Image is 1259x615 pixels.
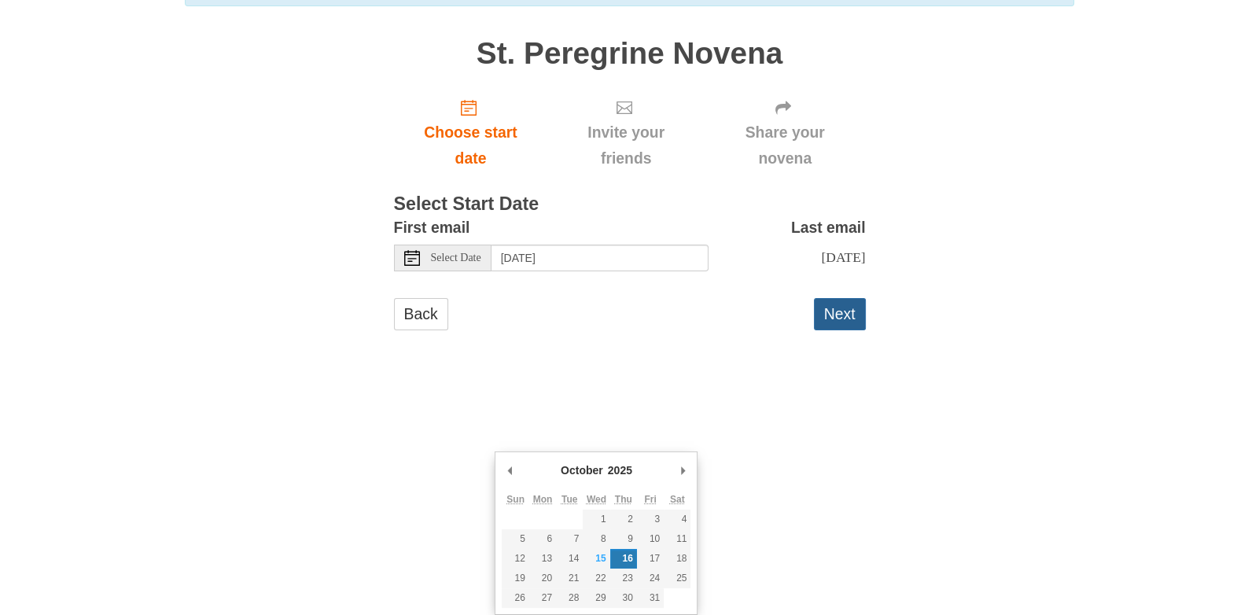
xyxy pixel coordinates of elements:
[394,86,548,179] a: Choose start date
[637,569,664,588] button: 24
[664,549,690,569] button: 18
[821,249,865,265] span: [DATE]
[533,494,553,505] abbr: Monday
[814,298,866,330] button: Next
[491,245,709,271] input: Use the arrow keys to pick a date
[644,494,656,505] abbr: Friday
[675,458,690,482] button: Next Month
[561,494,577,505] abbr: Tuesday
[502,588,528,608] button: 26
[791,215,866,241] label: Last email
[394,215,470,241] label: First email
[583,549,609,569] button: 15
[610,510,637,529] button: 2
[637,549,664,569] button: 17
[583,510,609,529] button: 1
[394,37,866,71] h1: St. Peregrine Novena
[583,588,609,608] button: 29
[637,529,664,549] button: 10
[547,86,704,179] div: Click "Next" to confirm your start date first.
[502,458,517,482] button: Previous Month
[563,120,688,171] span: Invite your friends
[529,549,556,569] button: 13
[502,549,528,569] button: 12
[606,458,635,482] div: 2025
[705,86,866,179] div: Click "Next" to confirm your start date first.
[556,588,583,608] button: 28
[556,529,583,549] button: 7
[637,588,664,608] button: 31
[583,569,609,588] button: 22
[502,569,528,588] button: 19
[506,494,525,505] abbr: Sunday
[558,458,606,482] div: October
[615,494,632,505] abbr: Thursday
[394,298,448,330] a: Back
[610,569,637,588] button: 23
[720,120,850,171] span: Share your novena
[670,494,685,505] abbr: Saturday
[556,569,583,588] button: 21
[431,252,481,263] span: Select Date
[587,494,606,505] abbr: Wednesday
[664,529,690,549] button: 11
[529,588,556,608] button: 27
[664,510,690,529] button: 4
[583,529,609,549] button: 8
[610,529,637,549] button: 9
[529,529,556,549] button: 6
[556,549,583,569] button: 14
[664,569,690,588] button: 25
[502,529,528,549] button: 5
[394,194,866,215] h3: Select Start Date
[610,549,637,569] button: 16
[637,510,664,529] button: 3
[529,569,556,588] button: 20
[610,588,637,608] button: 30
[410,120,532,171] span: Choose start date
